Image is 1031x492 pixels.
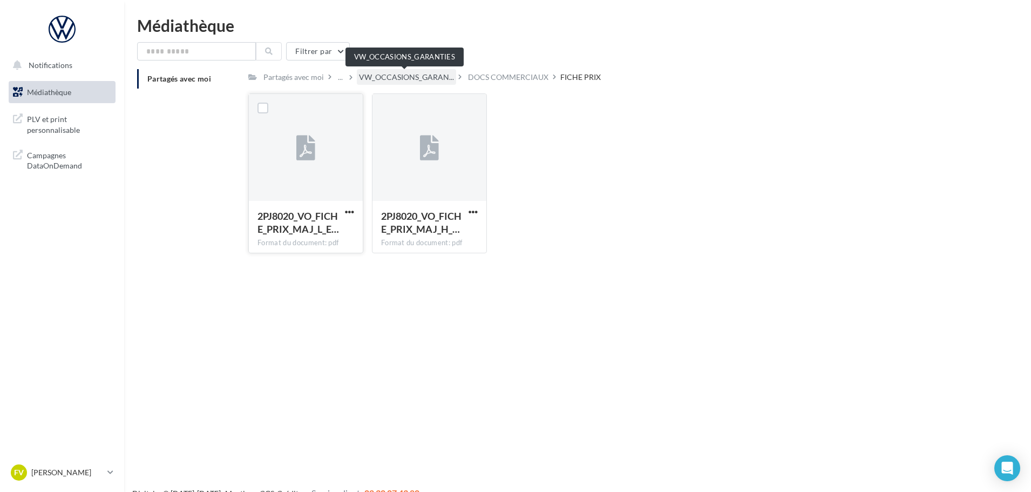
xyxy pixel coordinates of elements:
span: PLV et print personnalisable [27,112,111,135]
span: VW_OCCASIONS_GARAN... [359,72,454,83]
a: PLV et print personnalisable [6,107,118,139]
div: Partagés avec moi [263,72,324,83]
div: Format du document: pdf [257,238,354,248]
span: 2PJ8020_VO_FICHE_PRIX_MAJ_H_E1vierge [381,210,462,235]
a: FV [PERSON_NAME] [9,462,116,483]
button: Notifications [6,54,113,77]
div: DOCS COMMERCIAUX [468,72,548,83]
button: Filtrer par [286,42,350,60]
span: Notifications [29,60,72,70]
div: VW_OCCASIONS_GARANTIES [345,48,464,66]
span: FV [14,467,24,478]
span: Partagés avec moi [147,74,211,83]
div: Médiathèque [137,17,1018,33]
div: FICHE PRIX [560,72,601,83]
span: Campagnes DataOnDemand [27,148,111,171]
div: Format du document: pdf [381,238,478,248]
a: Médiathèque [6,81,118,104]
a: Campagnes DataOnDemand [6,144,118,176]
div: Open Intercom Messenger [994,455,1020,481]
p: [PERSON_NAME] [31,467,103,478]
span: 2PJ8020_VO_FICHE_PRIX_MAJ_L_E1vierge [257,210,339,235]
div: ... [336,70,345,85]
span: Médiathèque [27,87,71,97]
